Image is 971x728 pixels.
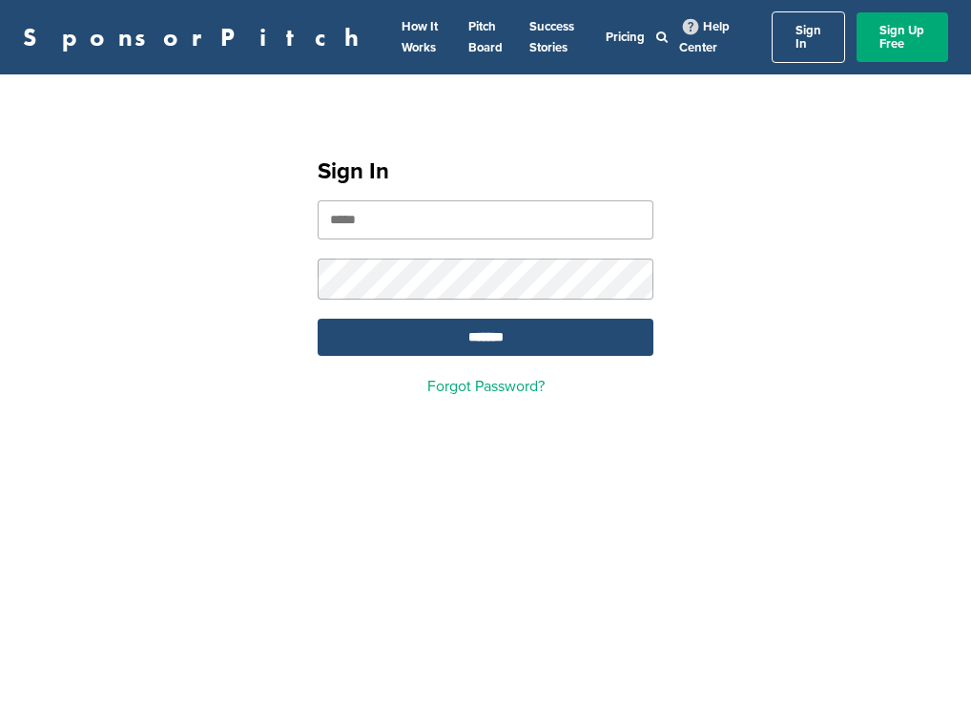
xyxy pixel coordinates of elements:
[679,15,730,59] a: Help Center
[402,19,438,55] a: How It Works
[23,25,371,50] a: SponsorPitch
[318,155,653,189] h1: Sign In
[427,377,545,396] a: Forgot Password?
[857,12,948,62] a: Sign Up Free
[529,19,574,55] a: Success Stories
[468,19,503,55] a: Pitch Board
[606,30,645,45] a: Pricing
[772,11,845,63] a: Sign In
